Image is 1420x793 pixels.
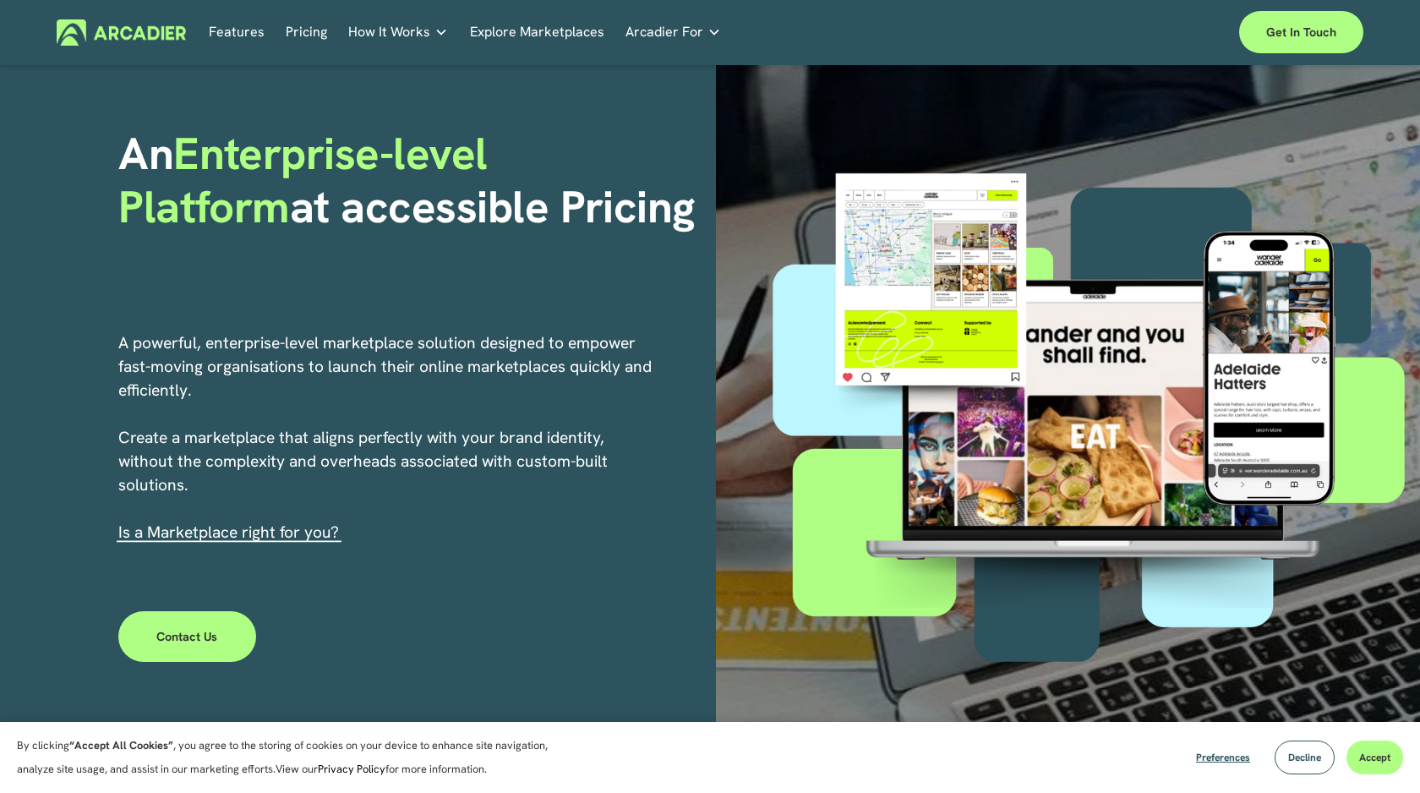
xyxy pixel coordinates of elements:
img: Arcadier [57,19,186,46]
h1: An at accessible Pricing [118,128,704,233]
a: Get in touch [1239,11,1363,53]
div: Chat-Widget [1335,712,1420,793]
button: Decline [1275,741,1335,774]
p: A powerful, enterprise-level marketplace solution designed to empower fast-moving organisations t... [118,331,654,544]
a: Pricing [286,19,327,46]
span: I [118,522,339,543]
span: How It Works [348,20,430,44]
iframe: Chat Widget [1335,712,1420,793]
span: Decline [1288,751,1321,764]
button: Preferences [1183,741,1263,774]
a: Contact Us [118,611,256,662]
span: Preferences [1196,751,1250,764]
a: folder dropdown [625,19,721,46]
strong: “Accept All Cookies” [69,738,173,752]
span: Arcadier For [625,20,703,44]
a: s a Marketplace right for you? [123,522,339,543]
a: Privacy Policy [318,762,385,776]
a: Features [209,19,265,46]
span: Enterprise-level Platform [118,124,499,235]
a: Explore Marketplaces [470,19,604,46]
a: folder dropdown [348,19,448,46]
p: By clicking , you agree to the storing of cookies on your device to enhance site navigation, anal... [17,734,566,781]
